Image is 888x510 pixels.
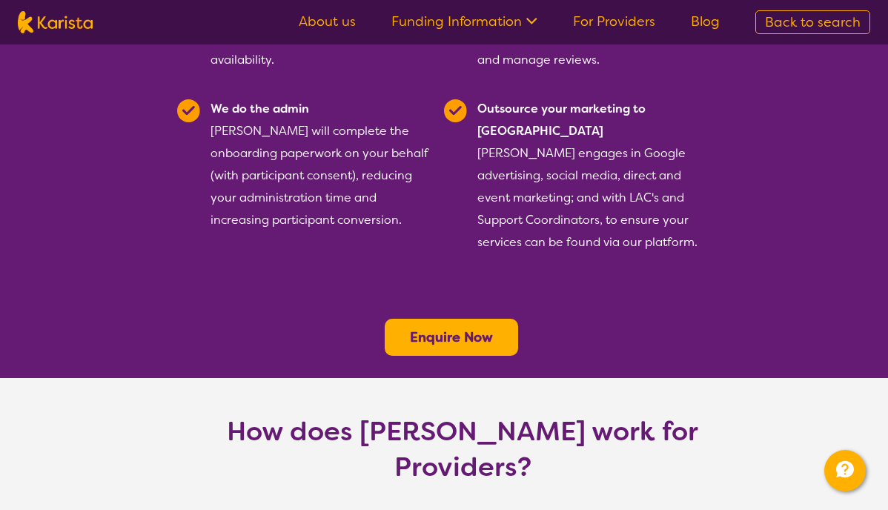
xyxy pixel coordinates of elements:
[824,450,866,491] button: Channel Menu
[299,13,356,30] a: About us
[211,98,435,254] div: [PERSON_NAME] will complete the onboarding paperwork on your behalf (with participant consent), r...
[214,414,711,485] h1: How does [PERSON_NAME] work for Providers?
[410,328,493,346] a: Enquire Now
[177,99,200,122] img: Tick
[477,101,646,139] b: Outsource your marketing to [GEOGRAPHIC_DATA]
[477,98,702,254] div: [PERSON_NAME] engages in Google advertising, social media, direct and event marketing; and with L...
[18,11,93,33] img: Karista logo
[391,13,537,30] a: Funding Information
[765,13,861,31] span: Back to search
[211,101,309,116] b: We do the admin
[573,13,655,30] a: For Providers
[444,99,467,122] img: Tick
[755,10,870,34] a: Back to search
[385,319,518,356] button: Enquire Now
[691,13,720,30] a: Blog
